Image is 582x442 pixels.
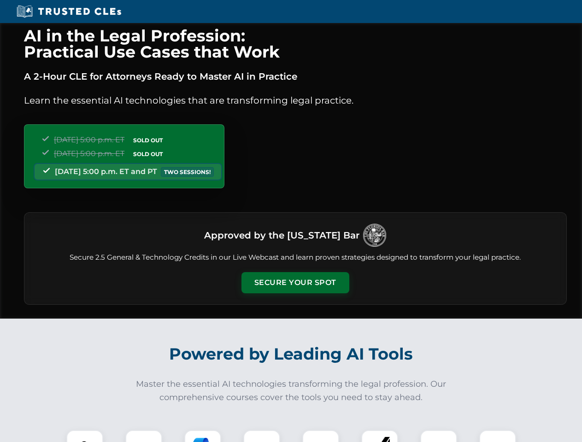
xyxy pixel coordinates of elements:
span: SOLD OUT [130,149,166,159]
p: A 2-Hour CLE for Attorneys Ready to Master AI in Practice [24,69,567,84]
h2: Powered by Leading AI Tools [36,338,547,370]
span: [DATE] 5:00 p.m. ET [54,149,124,158]
img: Trusted CLEs [14,5,124,18]
p: Learn the essential AI technologies that are transforming legal practice. [24,93,567,108]
p: Secure 2.5 General & Technology Credits in our Live Webcast and learn proven strategies designed ... [35,252,555,263]
button: Secure Your Spot [241,272,349,293]
img: Logo [363,224,386,247]
h1: AI in the Legal Profession: Practical Use Cases that Work [24,28,567,60]
h3: Approved by the [US_STATE] Bar [204,227,359,244]
p: Master the essential AI technologies transforming the legal profession. Our comprehensive courses... [130,378,453,404]
span: SOLD OUT [130,135,166,145]
span: [DATE] 5:00 p.m. ET [54,135,124,144]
